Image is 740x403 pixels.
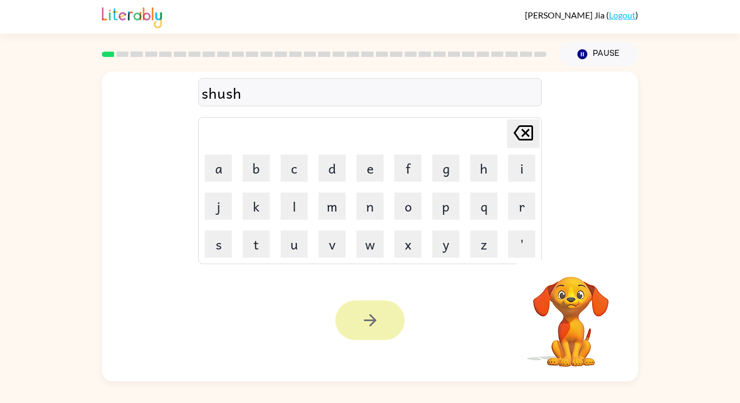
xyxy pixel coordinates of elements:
[508,193,535,220] button: r
[356,193,384,220] button: n
[281,155,308,182] button: c
[525,10,606,20] span: [PERSON_NAME] Jia
[281,193,308,220] button: l
[243,193,270,220] button: k
[319,231,346,258] button: v
[356,155,384,182] button: e
[319,155,346,182] button: d
[508,231,535,258] button: '
[205,155,232,182] button: a
[517,260,625,368] video: Your browser must support playing .mp4 files to use Literably. Please try using another browser.
[243,155,270,182] button: b
[394,231,421,258] button: x
[432,155,459,182] button: g
[432,231,459,258] button: y
[205,231,232,258] button: s
[394,193,421,220] button: o
[205,193,232,220] button: j
[102,4,162,28] img: Literably
[281,231,308,258] button: u
[432,193,459,220] button: p
[243,231,270,258] button: t
[609,10,635,20] a: Logout
[394,155,421,182] button: f
[356,231,384,258] button: w
[508,155,535,182] button: i
[560,42,638,67] button: Pause
[319,193,346,220] button: m
[470,231,497,258] button: z
[470,155,497,182] button: h
[525,10,638,20] div: ( )
[202,81,538,104] div: shush
[470,193,497,220] button: q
